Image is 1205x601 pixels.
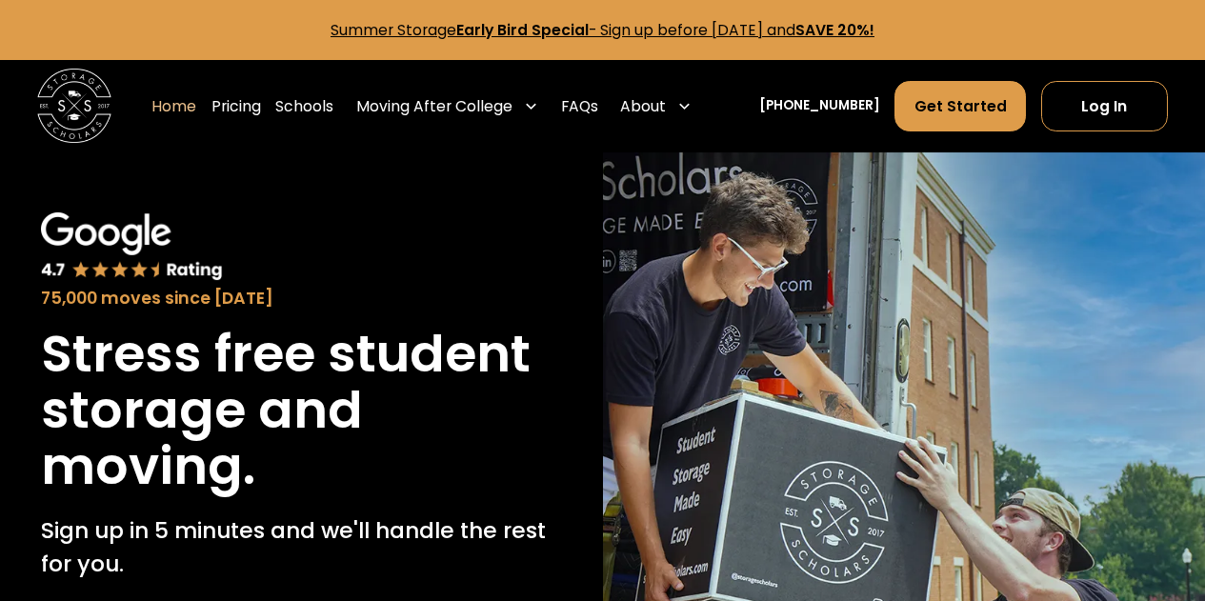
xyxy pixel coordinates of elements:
a: [PHONE_NUMBER] [759,96,880,116]
strong: SAVE 20%! [795,20,874,40]
a: Log In [1041,81,1168,131]
a: Home [151,80,196,132]
img: Storage Scholars main logo [37,69,111,143]
div: About [620,95,666,117]
div: About [613,80,699,132]
div: 75,000 moves since [DATE] [41,286,562,311]
a: Pricing [211,80,261,132]
div: Moving After College [349,80,546,132]
strong: Early Bird Special [456,20,589,40]
h1: Stress free student storage and moving. [41,326,562,494]
p: Sign up in 5 minutes and we'll handle the rest for you. [41,513,562,580]
a: Summer StorageEarly Bird Special- Sign up before [DATE] andSAVE 20%! [331,20,874,40]
a: Get Started [894,81,1026,131]
a: FAQs [561,80,598,132]
img: Google 4.7 star rating [41,212,224,282]
a: Schools [275,80,333,132]
div: Moving After College [356,95,512,117]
